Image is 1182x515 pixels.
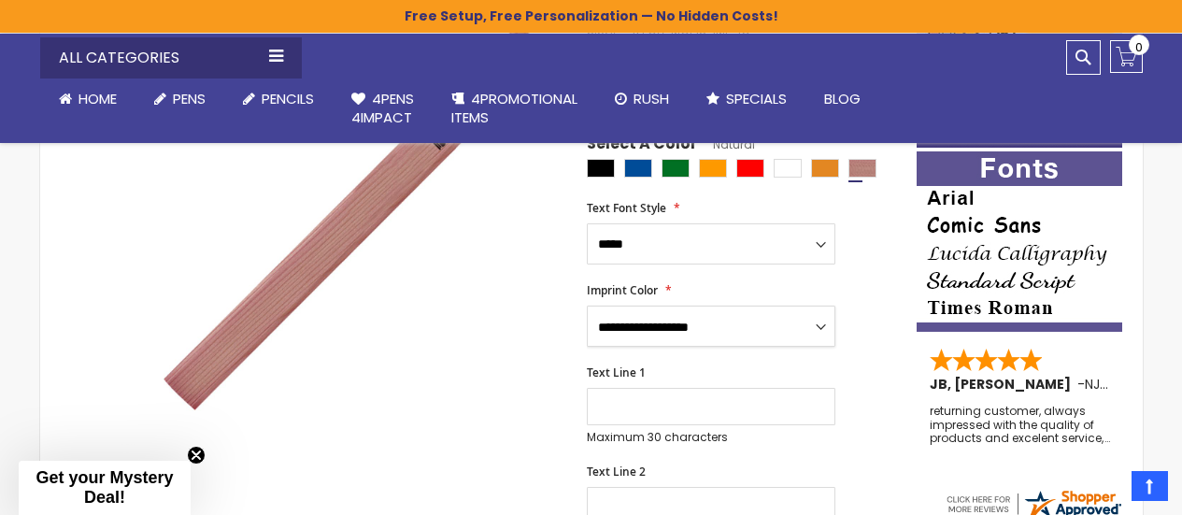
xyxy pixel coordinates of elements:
[433,79,596,139] a: 4PROMOTIONALITEMS
[587,200,666,216] span: Text Font Style
[173,89,206,108] span: Pens
[805,79,879,120] a: Blog
[811,159,839,178] div: School Bus Yellow
[587,282,658,298] span: Imprint Color
[824,89,861,108] span: Blog
[262,89,314,108] span: Pencils
[930,405,1111,445] div: returning customer, always impressed with the quality of products and excelent service, will retu...
[1110,40,1143,73] a: 0
[78,89,117,108] span: Home
[624,159,652,178] div: Dark Blue
[930,375,1077,393] span: JB, [PERSON_NAME]
[917,151,1122,332] img: font-personalization-examples
[726,89,787,108] span: Specials
[40,79,135,120] a: Home
[135,79,224,120] a: Pens
[736,159,764,178] div: Red
[697,136,755,152] span: Natural
[224,79,333,120] a: Pencils
[187,446,206,465] button: Close teaser
[774,159,802,178] div: White
[848,159,876,178] div: Natural
[688,79,805,120] a: Specials
[19,461,191,515] div: Get your Mystery Deal!Close teaser
[333,79,433,139] a: 4Pens4impact
[587,159,615,178] div: Black
[587,430,835,445] p: Maximum 30 characters
[1135,38,1143,56] span: 0
[351,89,414,127] span: 4Pens 4impact
[699,159,727,178] div: Orange
[587,365,646,380] span: Text Line 1
[40,37,302,79] div: All Categories
[662,159,690,178] div: Green
[587,464,646,479] span: Text Line 2
[1085,375,1108,393] span: NJ
[587,134,697,159] span: Select A Color
[36,468,173,507] span: Get your Mystery Deal!
[1132,471,1168,501] a: Top
[451,89,577,127] span: 4PROMOTIONAL ITEMS
[596,79,688,120] a: Rush
[634,89,669,108] span: Rush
